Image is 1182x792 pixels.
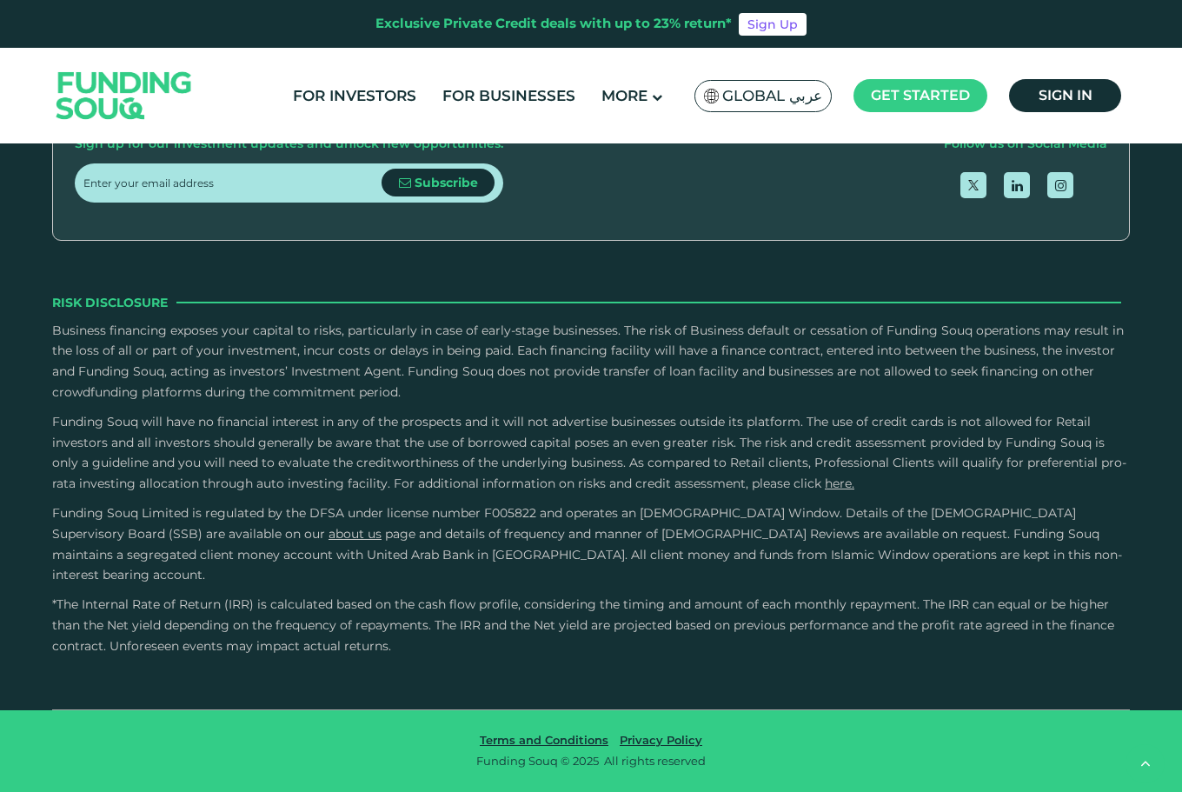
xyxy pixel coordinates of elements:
a: About Us [329,526,382,542]
img: twitter [968,180,979,190]
span: All rights reserved [604,754,706,768]
div: Exclusive Private Credit deals with up to 23% return* [375,14,732,34]
a: Sign Up [739,13,807,36]
span: More [601,87,647,104]
p: Business financing exposes your capital to risks, particularly in case of early-stage businesses.... [52,321,1130,403]
span: Funding Souq will have no financial interest in any of the prospects and it will not advertise bu... [52,414,1126,491]
a: open Linkedin [1004,172,1030,198]
span: Risk Disclosure [52,293,168,312]
a: Privacy Policy [615,733,707,747]
span: Global عربي [722,86,822,106]
span: 2025 [573,754,599,768]
span: and details of frequency and manner of [DEMOGRAPHIC_DATA] Reviews are available on request. Fundi... [52,526,1122,583]
input: Enter your email address [83,163,382,203]
span: Sign in [1039,87,1092,103]
span: Subscribe [415,175,478,190]
span: Funding Souq Limited is regulated by the DFSA under license number F005822 and operates an [DEMOG... [52,505,1076,542]
a: open Twitter [960,172,986,198]
a: Sign in [1009,79,1121,112]
p: *The Internal Rate of Return (IRR) is calculated based on the cash flow profile, considering the ... [52,595,1130,656]
button: Subscribe [382,169,495,196]
img: SA Flag [704,89,720,103]
div: Sign up for our investment updates and unlock new opportunities. [75,134,503,155]
span: Funding Souq © [476,754,570,768]
span: Get started [871,87,970,103]
span: page [385,526,415,542]
img: Logo [39,51,209,139]
a: Terms and Conditions [475,733,613,747]
a: For Businesses [438,82,580,110]
a: For Investors [289,82,421,110]
a: here. [825,476,854,491]
a: open Instagram [1047,172,1073,198]
button: back [1126,744,1165,783]
div: Follow us on Social Media [944,134,1107,155]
